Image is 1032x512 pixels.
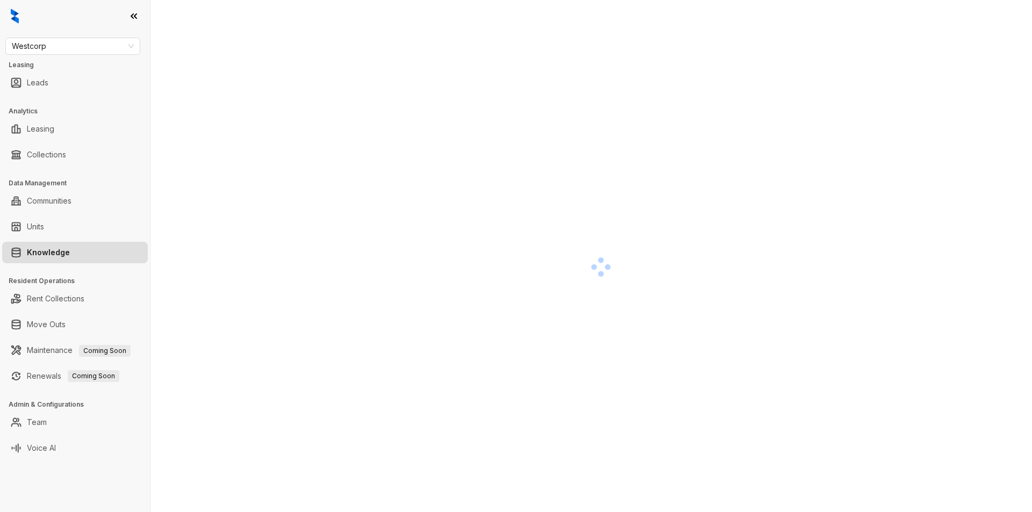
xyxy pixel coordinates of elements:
a: Rent Collections [27,288,84,309]
li: Communities [2,190,148,212]
li: Rent Collections [2,288,148,309]
li: Collections [2,144,148,165]
a: Leads [27,72,48,93]
li: Knowledge [2,242,148,263]
li: Renewals [2,365,148,387]
a: Collections [27,144,66,165]
li: Leasing [2,118,148,140]
li: Leads [2,72,148,93]
span: Coming Soon [79,345,131,357]
h3: Leasing [9,60,150,70]
a: Knowledge [27,242,70,263]
li: Voice AI [2,437,148,459]
span: Coming Soon [68,370,119,382]
a: Voice AI [27,437,56,459]
a: Team [27,412,47,433]
li: Maintenance [2,340,148,361]
span: Westcorp [12,38,134,54]
li: Team [2,412,148,433]
a: Communities [27,190,71,212]
a: Move Outs [27,314,66,335]
li: Move Outs [2,314,148,335]
h3: Data Management [9,178,150,188]
h3: Admin & Configurations [9,400,150,409]
h3: Resident Operations [9,276,150,286]
a: Units [27,216,44,237]
img: logo [11,9,19,24]
a: RenewalsComing Soon [27,365,119,387]
li: Units [2,216,148,237]
h3: Analytics [9,106,150,116]
a: Leasing [27,118,54,140]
